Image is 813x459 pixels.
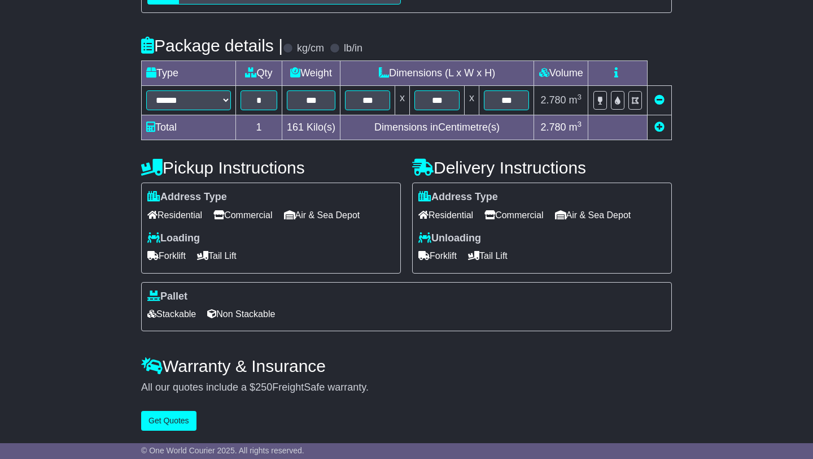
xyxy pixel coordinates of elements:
[578,120,582,128] sup: 3
[534,61,588,86] td: Volume
[654,94,665,106] a: Remove this item
[236,61,282,86] td: Qty
[142,115,236,140] td: Total
[141,357,672,375] h4: Warranty & Insurance
[569,94,582,106] span: m
[147,232,200,245] label: Loading
[540,122,566,133] span: 2.780
[340,61,534,86] td: Dimensions (L x W x H)
[287,122,304,133] span: 161
[147,206,202,224] span: Residential
[207,305,275,323] span: Non Stackable
[147,305,196,323] span: Stackable
[395,86,410,115] td: x
[213,206,272,224] span: Commercial
[418,206,473,224] span: Residential
[297,42,324,55] label: kg/cm
[147,191,227,203] label: Address Type
[569,122,582,133] span: m
[465,86,479,115] td: x
[484,206,543,224] span: Commercial
[141,446,304,455] span: © One World Courier 2025. All rights reserved.
[418,191,498,203] label: Address Type
[344,42,362,55] label: lb/in
[141,36,283,55] h4: Package details |
[418,232,481,245] label: Unloading
[142,61,236,86] td: Type
[540,94,566,106] span: 2.780
[654,122,665,133] a: Add new item
[578,93,582,101] sup: 3
[236,115,282,140] td: 1
[282,115,340,140] td: Kilo(s)
[141,158,401,177] h4: Pickup Instructions
[418,247,457,265] span: Forklift
[141,382,672,394] div: All our quotes include a $ FreightSafe warranty.
[555,206,631,224] span: Air & Sea Depot
[147,247,186,265] span: Forklift
[197,247,237,265] span: Tail Lift
[282,61,340,86] td: Weight
[147,291,187,303] label: Pallet
[412,158,672,177] h4: Delivery Instructions
[141,411,196,431] button: Get Quotes
[255,382,272,393] span: 250
[284,206,360,224] span: Air & Sea Depot
[340,115,534,140] td: Dimensions in Centimetre(s)
[468,247,508,265] span: Tail Lift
